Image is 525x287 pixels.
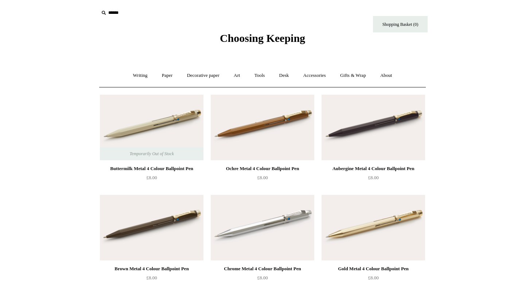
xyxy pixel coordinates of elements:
[213,264,312,273] div: Chrome Metal 4 Colour Ballpoint Pen
[334,66,373,85] a: Gifts & Wrap
[211,95,314,160] img: Ochre Metal 4 Colour Ballpoint Pen
[220,32,305,44] span: Choosing Keeping
[211,195,314,260] img: Chrome Metal 4 Colour Ballpoint Pen
[102,264,202,273] div: Brown Metal 4 Colour Ballpoint Pen
[297,66,332,85] a: Accessories
[322,95,425,160] a: Aubergine Metal 4 Colour Ballpoint Pen Aubergine Metal 4 Colour Ballpoint Pen
[100,95,203,160] img: Buttermilk Metal 4 Colour Ballpoint Pen
[146,275,157,280] span: £8.00
[323,164,423,173] div: Aubergine Metal 4 Colour Ballpoint Pen
[227,66,246,85] a: Art
[180,66,226,85] a: Decorative paper
[248,66,272,85] a: Tools
[211,164,314,194] a: Ochre Metal 4 Colour Ballpoint Pen £8.00
[220,38,305,43] a: Choosing Keeping
[102,164,202,173] div: Buttermilk Metal 4 Colour Ballpoint Pen
[127,66,154,85] a: Writing
[322,164,425,194] a: Aubergine Metal 4 Colour Ballpoint Pen £8.00
[213,164,312,173] div: Ochre Metal 4 Colour Ballpoint Pen
[257,175,268,180] span: £8.00
[323,264,423,273] div: Gold Metal 4 Colour Ballpoint Pen
[368,275,378,280] span: £8.00
[322,195,425,260] a: Gold Metal 4 Colour Ballpoint Pen Gold Metal 4 Colour Ballpoint Pen
[374,66,399,85] a: About
[373,16,428,32] a: Shopping Basket (0)
[322,195,425,260] img: Gold Metal 4 Colour Ballpoint Pen
[257,275,268,280] span: £8.00
[211,95,314,160] a: Ochre Metal 4 Colour Ballpoint Pen Ochre Metal 4 Colour Ballpoint Pen
[146,175,157,180] span: £8.00
[155,66,179,85] a: Paper
[100,95,203,160] a: Buttermilk Metal 4 Colour Ballpoint Pen Buttermilk Metal 4 Colour Ballpoint Pen Temporarily Out o...
[322,95,425,160] img: Aubergine Metal 4 Colour Ballpoint Pen
[211,195,314,260] a: Chrome Metal 4 Colour Ballpoint Pen Chrome Metal 4 Colour Ballpoint Pen
[273,66,296,85] a: Desk
[100,195,203,260] img: Brown Metal 4 Colour Ballpoint Pen
[122,147,181,160] span: Temporarily Out of Stock
[100,164,203,194] a: Buttermilk Metal 4 Colour Ballpoint Pen £8.00
[368,175,378,180] span: £8.00
[100,195,203,260] a: Brown Metal 4 Colour Ballpoint Pen Brown Metal 4 Colour Ballpoint Pen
